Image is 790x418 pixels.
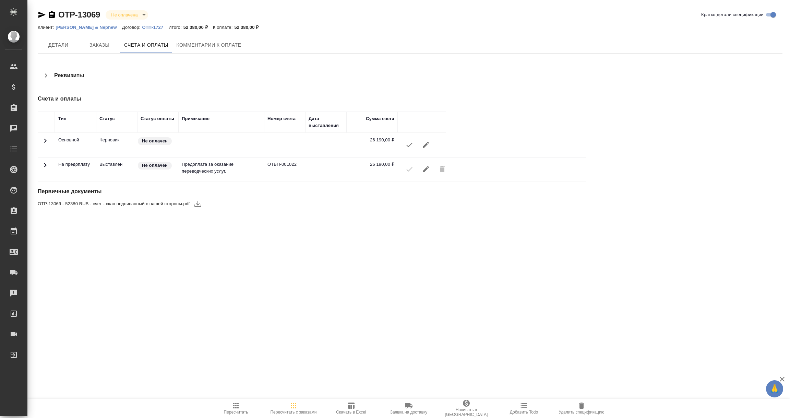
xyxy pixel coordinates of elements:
[418,137,434,153] button: Редактировать
[38,25,56,30] p: Клиент:
[366,115,394,122] div: Сумма счета
[99,137,134,143] p: Можно менять сумму счета, создавать счет на предоплату, вносить изменения и пересчитывать специю
[42,41,75,49] span: Детали
[141,115,174,122] div: Статус оплаты
[106,10,148,20] div: Не оплачена
[142,24,169,30] a: ОТП-1727
[48,11,56,19] button: Скопировать ссылку
[769,382,780,396] span: 🙏
[55,133,96,157] td: Основной
[55,158,96,182] td: На предоплату
[58,10,100,19] a: OTP-13069
[177,41,241,49] span: Комментарии к оплате
[346,158,398,182] td: 26 190,00 ₽
[182,115,210,122] div: Примечание
[701,11,764,18] span: Кратко детали спецификации
[418,161,434,177] button: Редактировать
[182,161,261,175] p: Предоплата за оказание переводческих услуг.
[142,138,168,144] p: Не оплачен
[56,25,122,30] p: [PERSON_NAME] & Nephew
[309,115,343,129] div: Дата выставления
[38,95,534,103] h4: Счета и оплаты
[401,137,418,153] button: К выставлению
[41,141,49,146] span: Toggle Row Expanded
[346,133,398,157] td: 26 190,00 ₽
[58,115,67,122] div: Тип
[56,24,122,30] a: [PERSON_NAME] & Nephew
[122,25,142,30] p: Договор:
[99,115,115,122] div: Статус
[38,187,534,196] h4: Первичные документы
[142,162,168,169] p: Не оплачен
[99,161,134,168] p: Все изменения в спецификации заблокированы
[234,25,264,30] p: 52 380,00 ₽
[183,25,213,30] p: 52 380,00 ₽
[124,41,168,49] span: Счета и оплаты
[213,25,235,30] p: К оплате:
[109,12,140,18] button: Не оплачена
[83,41,116,49] span: Заказы
[766,380,783,397] button: 🙏
[142,25,169,30] p: ОТП-1727
[41,165,49,170] span: Toggle Row Expanded
[54,71,84,80] h4: Реквизиты
[38,11,46,19] button: Скопировать ссылку для ЯМессенджера
[38,200,190,207] span: OTP-13069 - 52380 RUB - счет - скан подписанный с нашей стороны.pdf
[264,158,305,182] td: ОТБП-001022
[267,115,296,122] div: Номер счета
[168,25,183,30] p: Итого:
